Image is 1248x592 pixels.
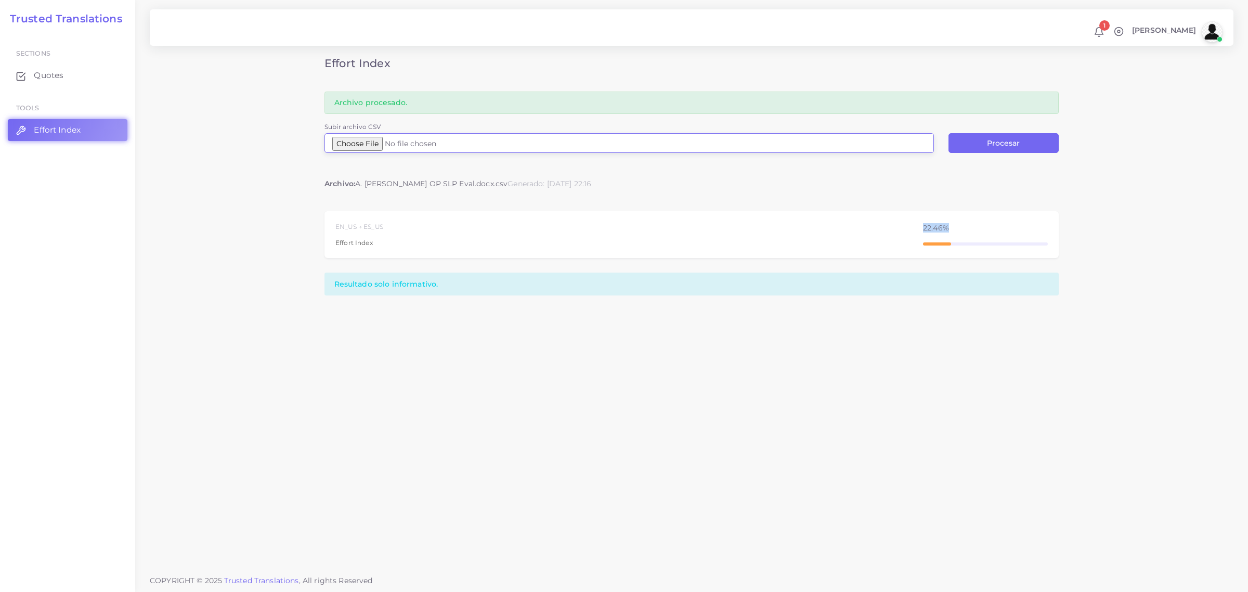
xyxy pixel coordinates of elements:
[324,179,355,188] strong: Archivo:
[1132,27,1196,34] span: [PERSON_NAME]
[324,122,381,131] label: Subir archivo CSV
[1090,26,1108,37] a: 1
[34,70,63,81] span: Quotes
[8,65,127,86] a: Quotes
[923,224,1048,231] div: 22.46%
[224,576,299,585] a: Trusted Translations
[948,133,1059,153] button: Procesar
[335,222,383,231] div: EN_US → ES_US
[16,104,40,112] span: Tools
[335,238,383,247] div: Effort Index
[1099,20,1110,31] span: 1
[1202,21,1223,42] img: avatar
[324,92,1059,114] div: Archivo procesado.
[16,49,50,57] span: Sections
[34,124,81,136] span: Effort Index
[8,119,127,141] a: Effort Index
[324,273,1059,295] div: Resultado solo informativo.
[324,57,1059,70] h3: Effort Index
[508,178,591,189] div: Generado: [DATE] 22:16
[299,575,373,586] span: , All rights Reserved
[324,178,508,189] div: A. [PERSON_NAME] OP SLP Eval.docx.csv
[3,12,122,25] a: Trusted Translations
[150,575,373,586] span: COPYRIGHT © 2025
[1127,21,1226,42] a: [PERSON_NAME]avatar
